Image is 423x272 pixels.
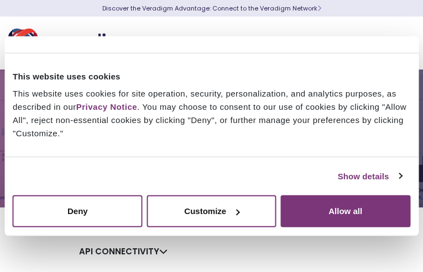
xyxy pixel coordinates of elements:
[338,169,402,183] a: Show details
[13,70,410,83] div: This website uses cookies
[79,246,168,257] a: API Connectivity
[76,102,137,111] a: Privacy Notice
[8,25,141,61] img: Veradigm logo
[317,4,321,13] span: Learn More
[13,87,410,140] div: This website uses cookies for site operation, security, personalization, and analytics purposes, ...
[280,195,410,227] button: Allow all
[390,29,406,57] button: Toggle Navigation Menu
[13,195,143,227] button: Deny
[102,4,321,13] a: Discover the Veradigm Advantage: Connect to the Veradigm NetworkLearn More
[147,195,276,227] button: Customize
